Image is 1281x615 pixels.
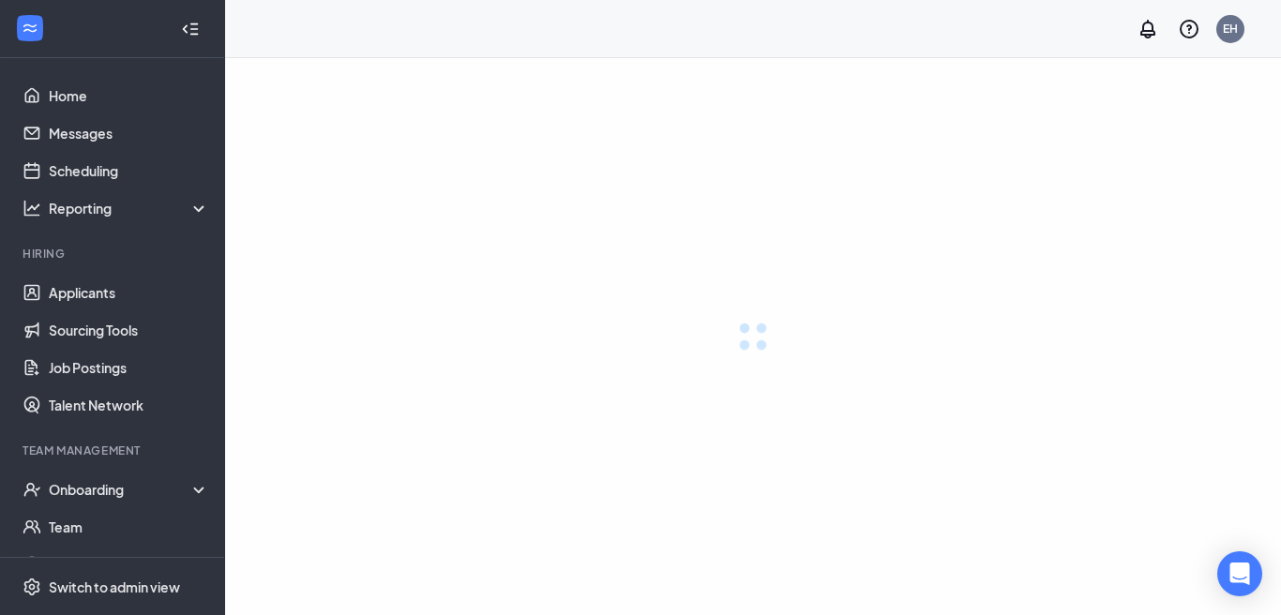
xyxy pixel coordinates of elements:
[23,442,205,458] div: Team Management
[49,546,209,583] a: Documents
[49,114,209,152] a: Messages
[1223,21,1238,37] div: EH
[1178,18,1200,40] svg: QuestionInfo
[49,199,210,217] div: Reporting
[49,274,209,311] a: Applicants
[23,577,41,596] svg: Settings
[49,152,209,189] a: Scheduling
[49,311,209,349] a: Sourcing Tools
[49,480,210,499] div: Onboarding
[49,577,180,596] div: Switch to admin view
[49,386,209,424] a: Talent Network
[21,19,39,37] svg: WorkstreamLogo
[49,77,209,114] a: Home
[23,480,41,499] svg: UserCheck
[23,246,205,262] div: Hiring
[1137,18,1159,40] svg: Notifications
[181,20,200,38] svg: Collapse
[49,508,209,546] a: Team
[1217,551,1262,596] div: Open Intercom Messenger
[23,199,41,217] svg: Analysis
[49,349,209,386] a: Job Postings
